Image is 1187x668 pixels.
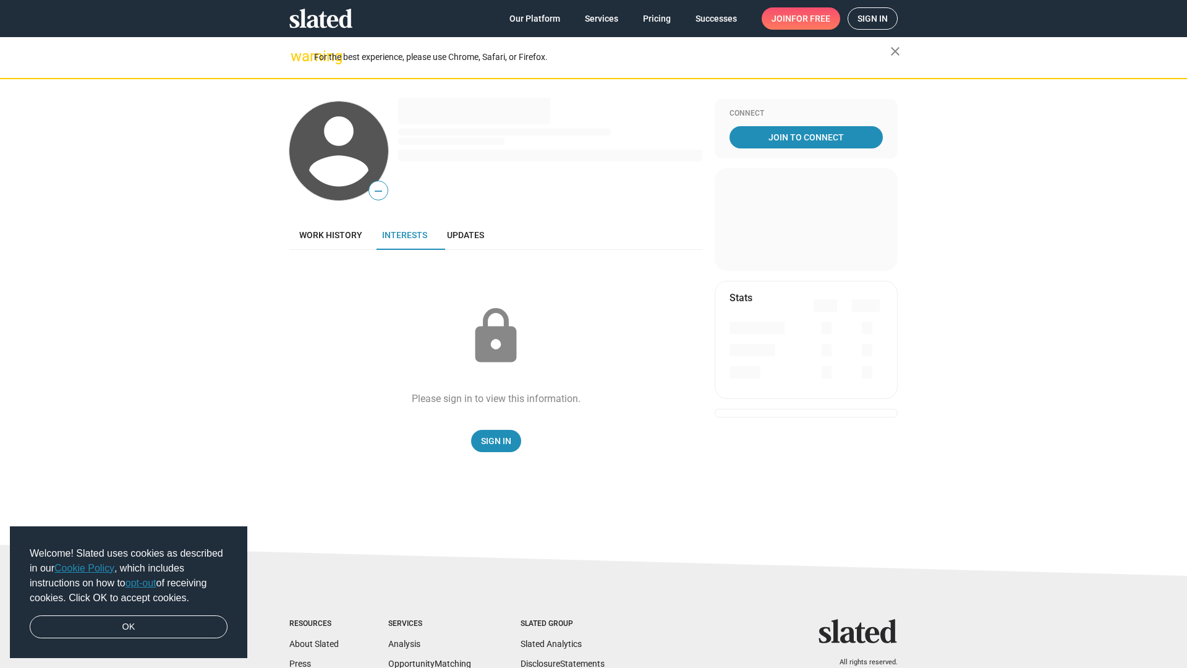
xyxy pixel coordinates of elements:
a: Slated Analytics [521,639,582,649]
span: — [369,183,388,199]
mat-card-title: Stats [730,291,752,304]
a: Sign In [471,430,521,452]
div: cookieconsent [10,526,247,659]
span: Welcome! Slated uses cookies as described in our , which includes instructions on how to of recei... [30,546,228,606]
span: Our Platform [509,7,560,30]
a: Analysis [388,639,420,649]
a: Work history [289,220,372,250]
div: Resources [289,619,339,629]
a: Cookie Policy [54,563,114,573]
span: Work history [299,230,362,240]
span: Services [585,7,618,30]
span: Updates [447,230,484,240]
span: Join [772,7,830,30]
mat-icon: close [888,44,903,59]
a: Our Platform [500,7,570,30]
a: Sign in [848,7,898,30]
mat-icon: lock [465,306,527,367]
span: Sign in [857,8,888,29]
a: Interests [372,220,437,250]
div: For the best experience, please use Chrome, Safari, or Firefox. [314,49,890,66]
span: Sign In [481,430,511,452]
a: Successes [686,7,747,30]
mat-icon: warning [291,49,305,64]
span: Interests [382,230,427,240]
span: Join To Connect [732,126,880,148]
span: Successes [696,7,737,30]
span: Pricing [643,7,671,30]
a: Services [575,7,628,30]
div: Slated Group [521,619,605,629]
span: for free [791,7,830,30]
a: dismiss cookie message [30,615,228,639]
div: Connect [730,109,883,119]
div: Please sign in to view this information. [412,392,581,405]
a: Pricing [633,7,681,30]
a: Joinfor free [762,7,840,30]
div: Services [388,619,471,629]
a: About Slated [289,639,339,649]
a: opt-out [126,578,156,588]
a: Updates [437,220,494,250]
a: Join To Connect [730,126,883,148]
